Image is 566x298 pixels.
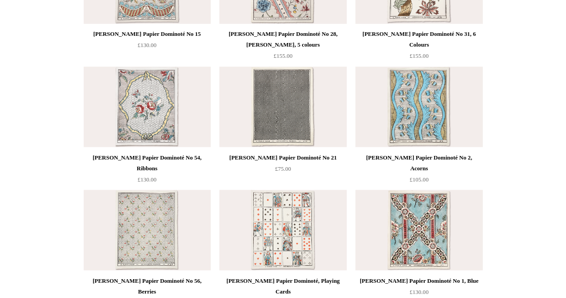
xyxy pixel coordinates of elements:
img: Antoinette Poisson Papier Dominoté No 1, Blue [355,190,482,270]
span: £130.00 [409,288,428,295]
span: £155.00 [409,52,428,59]
div: [PERSON_NAME] Papier Dominoté No 1, Blue [357,275,480,286]
img: Antoinette Poisson Papier Dominoté No 2, Acorns [355,66,482,147]
img: Antoinette Poisson Papier Dominoté No 21 [219,66,346,147]
a: Antoinette Poisson Papier Dominoté No 54, Ribbons Antoinette Poisson Papier Dominoté No 54, Ribbons [84,66,211,147]
span: £75.00 [275,165,291,172]
img: Antoinette Poisson Papier Dominoté No 54, Ribbons [84,66,211,147]
div: [PERSON_NAME] Papier Dominoté No 21 [221,152,344,163]
div: [PERSON_NAME] Papier Dominoté No 31, 6 Colours [357,29,480,50]
span: £130.00 [137,42,156,48]
div: [PERSON_NAME] Papier Dominoté No 15 [86,29,209,39]
a: Antoinette Poisson Papier Dominoté, Playing Cards Antoinette Poisson Papier Dominoté, Playing Cards [219,190,346,270]
a: [PERSON_NAME] Papier Dominoté No 2, Acorns £105.00 [355,152,482,189]
div: [PERSON_NAME] Papier Dominoté No 2, Acorns [357,152,480,173]
div: [PERSON_NAME] Papier Dominoté No 56, Berries [86,275,209,297]
div: [PERSON_NAME] Papier Dominoté No 54, Ribbons [86,152,209,173]
a: Antoinette Poisson Papier Dominoté No 56, Berries Antoinette Poisson Papier Dominoté No 56, Berries [84,190,211,270]
img: Antoinette Poisson Papier Dominoté No 56, Berries [84,190,211,270]
span: £105.00 [409,176,428,182]
img: Antoinette Poisson Papier Dominoté, Playing Cards [219,190,346,270]
div: [PERSON_NAME] Papier Dominoté, Playing Cards [221,275,344,297]
a: [PERSON_NAME] Papier Dominoté No 21 £75.00 [219,152,346,189]
a: [PERSON_NAME] Papier Dominoté No 54, Ribbons £130.00 [84,152,211,189]
a: Antoinette Poisson Papier Dominoté No 1, Blue Antoinette Poisson Papier Dominoté No 1, Blue [355,190,482,270]
a: [PERSON_NAME] Papier Dominoté No 31, 6 Colours £155.00 [355,29,482,65]
a: [PERSON_NAME] Papier Dominoté No 15 £130.00 [84,29,211,65]
span: £130.00 [137,176,156,182]
a: Antoinette Poisson Papier Dominoté No 21 Antoinette Poisson Papier Dominoté No 21 [219,66,346,147]
a: [PERSON_NAME] Papier Dominoté No 28, [PERSON_NAME], 5 colours £155.00 [219,29,346,65]
span: £155.00 [273,52,292,59]
div: [PERSON_NAME] Papier Dominoté No 28, [PERSON_NAME], 5 colours [221,29,344,50]
a: Antoinette Poisson Papier Dominoté No 2, Acorns Antoinette Poisson Papier Dominoté No 2, Acorns [355,66,482,147]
